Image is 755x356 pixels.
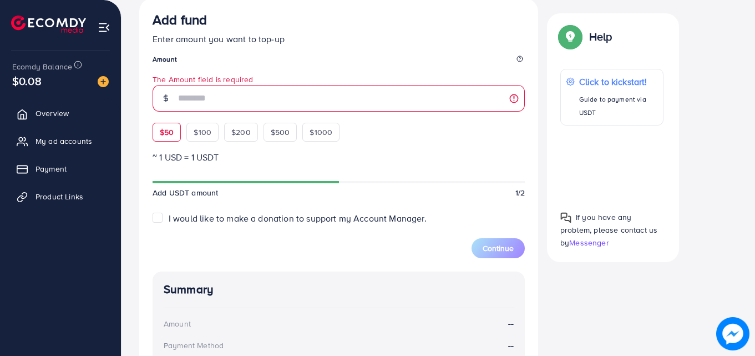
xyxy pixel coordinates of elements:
span: If you have any problem, please contact us by [560,211,657,248]
span: Add USDT amount [153,187,218,198]
div: Payment Method [164,340,224,351]
span: My ad accounts [36,136,92,147]
a: Payment [8,158,113,180]
p: Enter amount you want to top-up [153,32,525,46]
img: Popup guide [560,212,571,223]
span: Payment [36,163,67,174]
span: $0.08 [12,72,42,91]
div: Amount [164,318,191,329]
img: Popup guide [560,27,580,47]
span: $100 [194,127,211,138]
span: Continue [483,243,514,254]
a: My ad accounts [8,130,113,152]
legend: Amount [153,54,525,68]
span: Messenger [569,237,609,248]
strong: -- [508,339,514,352]
p: Click to kickstart! [579,75,657,88]
small: The Amount field is required [153,74,525,85]
span: Product Links [36,191,83,202]
a: Overview [8,102,113,124]
p: ~ 1 USD = 1 USDT [153,151,525,164]
span: 1/2 [515,187,525,198]
span: $200 [231,127,251,138]
a: Product Links [8,185,113,208]
img: image [98,76,109,87]
h4: Summary [164,283,514,297]
img: logo [11,16,86,33]
h3: Add fund [153,12,207,28]
button: Continue [472,238,525,258]
span: $50 [160,127,174,138]
span: $1000 [310,127,332,138]
strong: -- [508,317,514,330]
img: menu [98,21,110,34]
span: Ecomdy Balance [12,61,72,72]
span: $500 [271,127,290,138]
p: Guide to payment via USDT [579,93,657,119]
p: Help [589,30,612,43]
img: image [717,318,749,350]
span: I would like to make a donation to support my Account Manager. [169,212,427,224]
span: Overview [36,108,69,119]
